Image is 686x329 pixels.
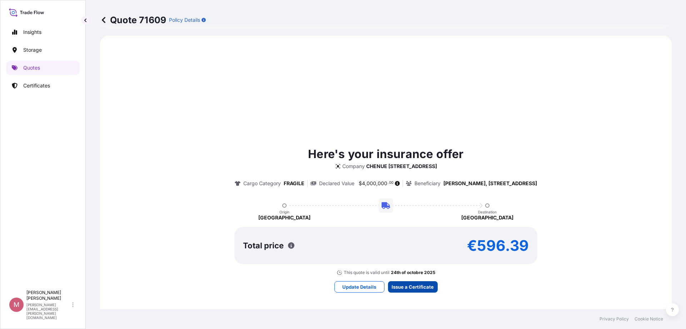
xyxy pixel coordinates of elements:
[279,210,289,214] p: Origin
[391,270,435,275] p: 24th of octobre 2025
[243,180,281,187] p: Cargo Category
[389,182,393,184] span: 00
[23,29,41,36] p: Insights
[169,16,200,24] p: Policy Details
[243,242,284,249] p: Total price
[365,181,367,186] span: ,
[342,163,365,170] p: Company
[600,316,629,322] a: Privacy Policy
[635,316,663,322] a: Cookie Notice
[14,301,19,308] span: M
[378,181,387,186] span: 000
[367,181,376,186] span: 000
[284,180,304,187] p: FRAGILE
[366,163,437,170] p: CHENUE [STREET_ADDRESS]
[362,181,365,186] span: 4
[359,181,362,186] span: $
[6,61,80,75] a: Quotes
[308,146,463,163] p: Here's your insurance offer
[376,181,378,186] span: ,
[443,180,537,187] p: [PERSON_NAME], [STREET_ADDRESS]
[6,43,80,57] a: Storage
[342,283,376,290] p: Update Details
[392,283,434,290] p: Issue a Certificate
[334,281,384,293] button: Update Details
[26,290,71,301] p: [PERSON_NAME] [PERSON_NAME]
[319,180,354,187] p: Declared Value
[258,214,310,221] p: [GEOGRAPHIC_DATA]
[6,25,80,39] a: Insights
[23,46,42,54] p: Storage
[6,79,80,93] a: Certificates
[23,64,40,71] p: Quotes
[26,303,71,320] p: [PERSON_NAME][EMAIL_ADDRESS][PERSON_NAME][DOMAIN_NAME]
[23,82,50,89] p: Certificates
[461,214,513,221] p: [GEOGRAPHIC_DATA]
[478,210,497,214] p: Destination
[100,14,166,26] p: Quote 71609
[414,180,441,187] p: Beneficiary
[388,182,389,184] span: .
[467,240,529,251] p: €596.39
[344,270,389,275] p: This quote is valid until
[388,281,438,293] button: Issue a Certificate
